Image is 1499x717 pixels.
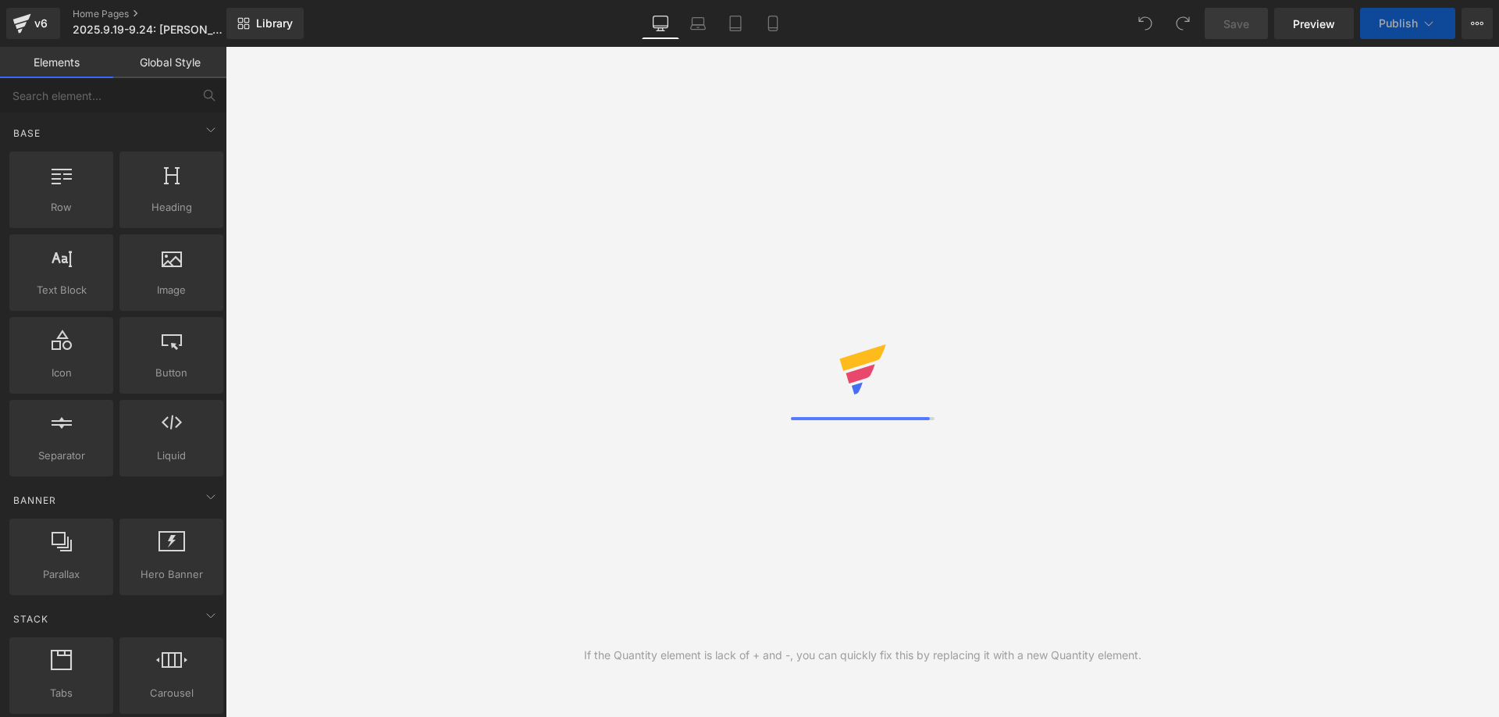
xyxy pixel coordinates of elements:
button: Publish [1360,8,1455,39]
button: Undo [1130,8,1161,39]
a: Tablet [717,8,754,39]
span: Base [12,126,42,141]
a: Global Style [113,47,226,78]
span: Tabs [14,685,109,701]
span: Parallax [14,566,109,583]
a: Preview [1274,8,1354,39]
a: Laptop [679,8,717,39]
span: Icon [14,365,109,381]
button: More [1462,8,1493,39]
a: v6 [6,8,60,39]
span: Banner [12,493,58,508]
a: Home Pages [73,8,252,20]
div: v6 [31,13,51,34]
span: Preview [1293,16,1335,32]
a: Desktop [642,8,679,39]
a: New Library [226,8,304,39]
span: Image [124,282,219,298]
span: Text Block [14,282,109,298]
button: Redo [1167,8,1198,39]
span: Heading [124,199,219,216]
a: Mobile [754,8,792,39]
span: 2025.9.19-9.24: [PERSON_NAME] 26-jähriges Jubiläum [73,23,223,36]
span: Save [1223,16,1249,32]
div: If the Quantity element is lack of + and -, you can quickly fix this by replacing it with a new Q... [584,647,1141,664]
span: Library [256,16,293,30]
span: Publish [1379,17,1418,30]
span: Button [124,365,219,381]
span: Separator [14,448,109,464]
span: Stack [12,612,50,626]
span: Liquid [124,448,219,464]
span: Hero Banner [124,566,219,583]
span: Row [14,199,109,216]
span: Carousel [124,685,219,701]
